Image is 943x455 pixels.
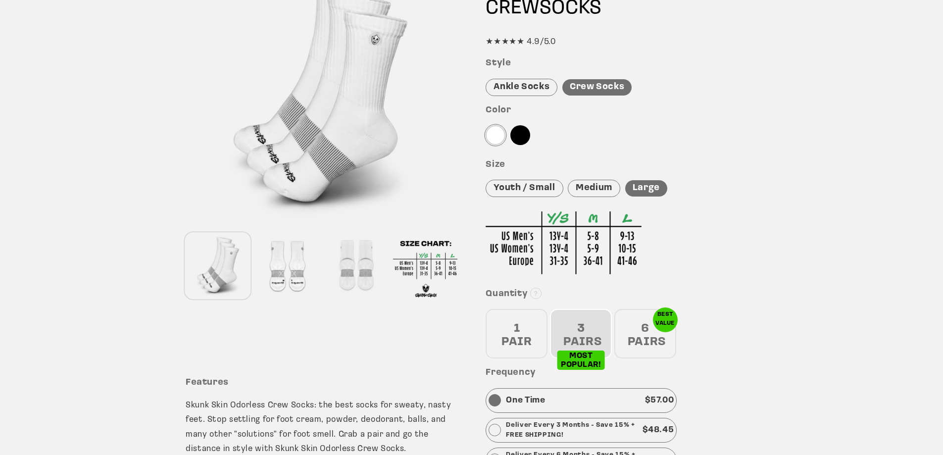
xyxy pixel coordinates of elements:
[645,393,674,408] p: $
[550,309,612,358] div: 3 PAIRS
[506,420,637,440] p: Deliver Every 3 Months - Save 15% + FREE SHIPPING!
[614,309,676,358] div: 6 PAIRS
[486,289,757,300] h3: Quantity
[650,396,674,404] span: 57.00
[643,423,674,438] p: $
[486,105,757,116] h3: Color
[186,377,457,389] h3: Features
[486,367,757,379] h3: Frequency
[625,180,667,197] div: Large
[486,211,642,274] img: Sizing Chart
[486,35,757,50] div: ★★★★★ 4.9/5.0
[568,180,620,197] div: Medium
[486,159,757,171] h3: Size
[486,58,757,69] h3: Style
[486,180,563,197] div: Youth / Small
[562,79,632,96] div: Crew Socks
[506,393,545,408] p: One Time
[486,79,557,96] div: Ankle Socks
[648,426,674,434] span: 48.45
[486,309,547,358] div: 1 PAIR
